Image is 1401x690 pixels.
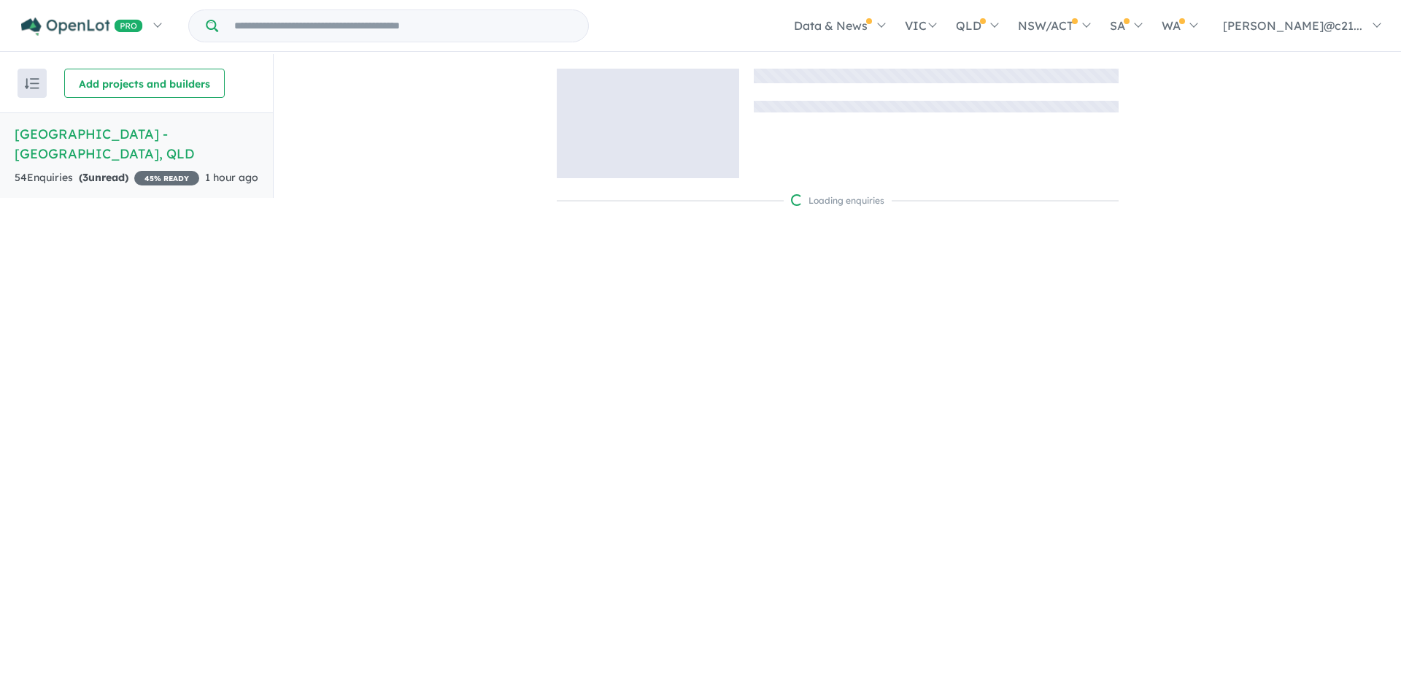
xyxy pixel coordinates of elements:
[15,169,199,187] div: 54 Enquir ies
[15,124,258,164] h5: [GEOGRAPHIC_DATA] - [GEOGRAPHIC_DATA] , QLD
[64,69,225,98] button: Add projects and builders
[21,18,143,36] img: Openlot PRO Logo White
[1223,18,1362,33] span: [PERSON_NAME]@c21...
[82,171,88,184] span: 3
[79,171,128,184] strong: ( unread)
[25,78,39,89] img: sort.svg
[205,171,258,184] span: 1 hour ago
[791,193,884,208] div: Loading enquiries
[221,10,585,42] input: Try estate name, suburb, builder or developer
[134,171,199,185] span: 45 % READY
